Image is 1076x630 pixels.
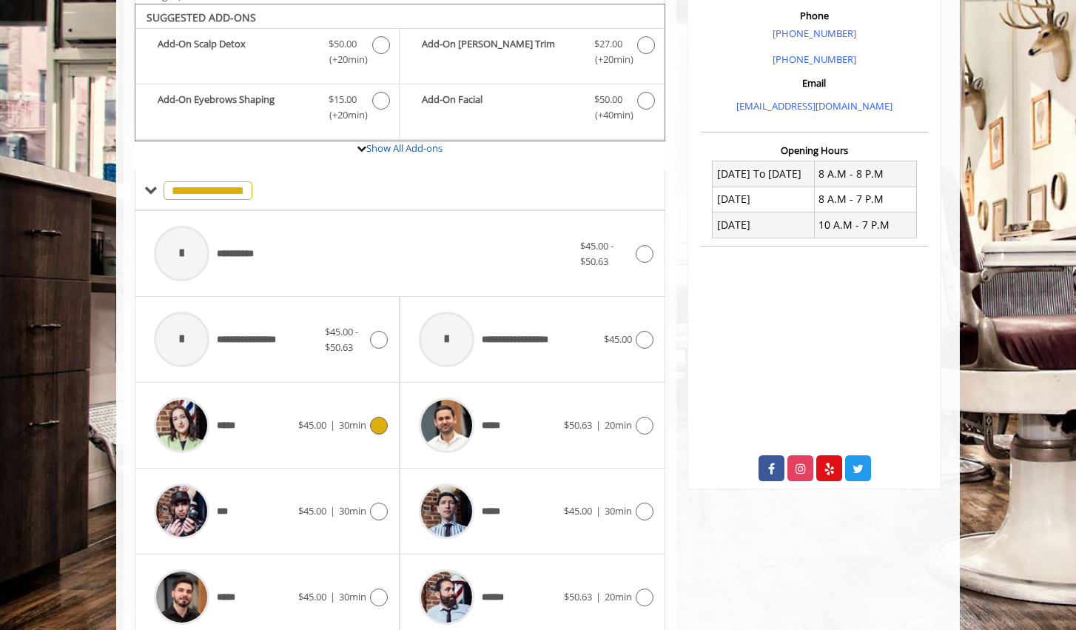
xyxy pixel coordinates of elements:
[773,53,856,66] a: [PHONE_NUMBER]
[298,504,326,517] span: $45.00
[594,36,622,52] span: $27.00
[605,418,632,432] span: 20min
[330,418,335,432] span: |
[596,418,601,432] span: |
[298,590,326,603] span: $45.00
[135,4,665,141] div: The Made Man Haircut Add-onS
[736,99,892,113] a: [EMAIL_ADDRESS][DOMAIN_NAME]
[339,418,366,432] span: 30min
[814,161,916,187] td: 8 A.M - 8 P.M
[339,504,366,517] span: 30min
[604,332,632,346] span: $45.00
[143,36,391,71] label: Add-On Scalp Detox
[564,418,592,432] span: $50.63
[564,504,592,517] span: $45.00
[773,27,856,40] a: [PHONE_NUMBER]
[366,141,443,155] a: Show All Add-ons
[701,145,928,155] h3: Opening Hours
[605,590,632,603] span: 20min
[339,590,366,603] span: 30min
[705,10,924,21] h3: Phone
[422,92,579,123] b: Add-On Facial
[596,590,601,603] span: |
[158,36,314,67] b: Add-On Scalp Detox
[596,504,601,517] span: |
[329,36,357,52] span: $50.00
[329,92,357,107] span: $15.00
[713,212,815,238] td: [DATE]
[422,36,579,67] b: Add-On [PERSON_NAME] Trim
[330,504,335,517] span: |
[814,187,916,212] td: 8 A.M - 7 P.M
[143,92,391,127] label: Add-On Eyebrows Shaping
[321,107,365,123] span: (+20min )
[580,239,613,268] span: $45.00 - $50.63
[594,92,622,107] span: $50.00
[605,504,632,517] span: 30min
[330,590,335,603] span: |
[586,52,630,67] span: (+20min )
[713,161,815,187] td: [DATE] To [DATE]
[564,590,592,603] span: $50.63
[586,107,630,123] span: (+40min )
[298,418,326,432] span: $45.00
[407,36,656,71] label: Add-On Beard Trim
[321,52,365,67] span: (+20min )
[147,10,256,24] b: SUGGESTED ADD-ONS
[407,92,656,127] label: Add-On Facial
[713,187,815,212] td: [DATE]
[325,325,358,354] span: $45.00 - $50.63
[158,92,314,123] b: Add-On Eyebrows Shaping
[814,212,916,238] td: 10 A.M - 7 P.M
[705,78,924,88] h3: Email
